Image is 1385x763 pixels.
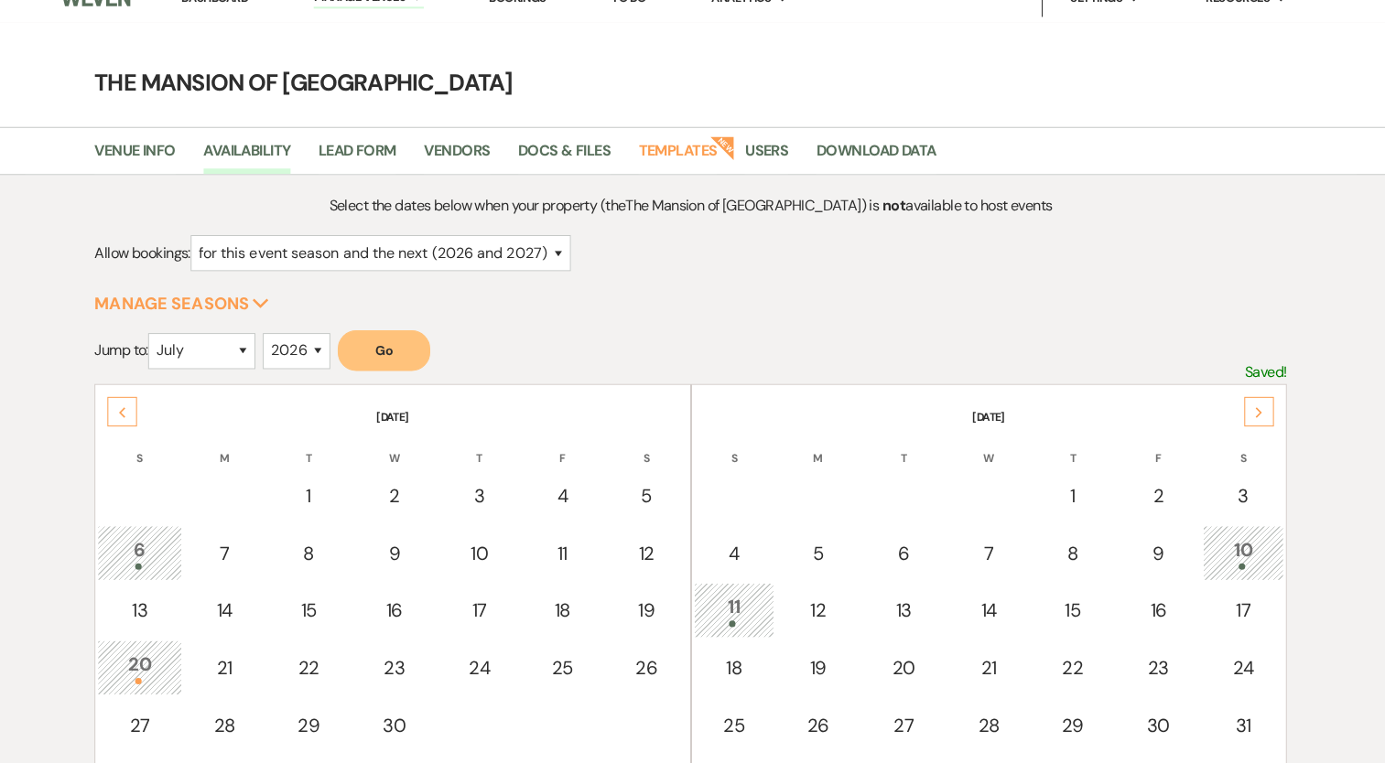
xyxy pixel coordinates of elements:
[787,647,849,674] div: 19
[1030,423,1112,461] th: T
[103,241,197,260] span: Allow bookings:
[1040,647,1102,674] div: 22
[618,477,680,504] div: 5
[343,327,435,367] button: Go
[706,647,766,674] div: 18
[367,647,431,674] div: 23
[453,647,514,674] div: 24
[618,533,680,561] div: 12
[1113,423,1197,461] th: F
[34,66,1352,98] h4: The Mansion of [GEOGRAPHIC_DATA]
[871,704,936,731] div: 27
[274,423,356,461] th: T
[1123,533,1187,561] div: 9
[428,137,494,172] a: Vendors
[1040,533,1102,561] div: 8
[746,137,789,172] a: Users
[608,423,690,461] th: S
[1209,530,1270,564] div: 10
[367,704,431,731] div: 30
[105,423,189,461] th: S
[1123,477,1187,504] div: 2
[787,590,849,618] div: 12
[618,647,680,674] div: 26
[958,704,1018,731] div: 28
[284,477,346,504] div: 1
[1209,590,1270,618] div: 17
[787,704,849,731] div: 26
[453,477,514,504] div: 3
[1040,477,1102,504] div: 1
[324,137,401,172] a: Lead Form
[103,337,156,356] span: Jump to:
[250,191,1135,215] p: Select the dates below when your property (the The Mansion of [GEOGRAPHIC_DATA] ) is available to...
[871,533,936,561] div: 6
[696,423,776,461] th: S
[443,423,524,461] th: T
[103,137,183,172] a: Venue Info
[1123,590,1187,618] div: 16
[817,137,936,172] a: Download Data
[958,590,1018,618] div: 14
[1199,423,1280,461] th: S
[787,533,849,561] div: 5
[357,423,441,461] th: W
[536,590,596,618] div: 18
[536,477,596,504] div: 4
[958,533,1018,561] div: 7
[115,643,179,677] div: 20
[1209,647,1270,674] div: 24
[1040,704,1102,731] div: 29
[201,590,262,618] div: 14
[284,590,346,618] div: 15
[1123,647,1187,674] div: 23
[536,533,596,561] div: 11
[1241,356,1282,380] p: Saved!
[871,647,936,674] div: 20
[618,590,680,618] div: 19
[947,423,1028,461] th: W
[191,423,272,461] th: M
[536,647,596,674] div: 25
[115,530,179,564] div: 6
[641,137,719,172] a: Templates
[284,647,346,674] div: 22
[284,533,346,561] div: 8
[1040,590,1102,618] div: 15
[367,533,431,561] div: 9
[1209,704,1270,731] div: 31
[201,533,262,561] div: 7
[525,423,606,461] th: F
[105,382,689,421] th: [DATE]
[871,590,936,618] div: 13
[115,704,179,731] div: 27
[861,423,946,461] th: T
[1123,704,1187,731] div: 30
[284,704,346,731] div: 29
[958,647,1018,674] div: 21
[201,647,262,674] div: 21
[706,704,766,731] div: 25
[696,382,1280,421] th: [DATE]
[706,533,766,561] div: 4
[211,137,297,172] a: Availability
[453,590,514,618] div: 17
[367,590,431,618] div: 16
[453,533,514,561] div: 10
[201,704,262,731] div: 28
[522,137,613,172] a: Docs & Files
[103,292,276,308] button: Manage Seasons
[1209,477,1270,504] div: 3
[115,590,179,618] div: 13
[712,133,738,158] strong: New
[706,586,766,620] div: 11
[367,477,431,504] div: 2
[882,193,905,212] strong: not
[777,423,860,461] th: M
